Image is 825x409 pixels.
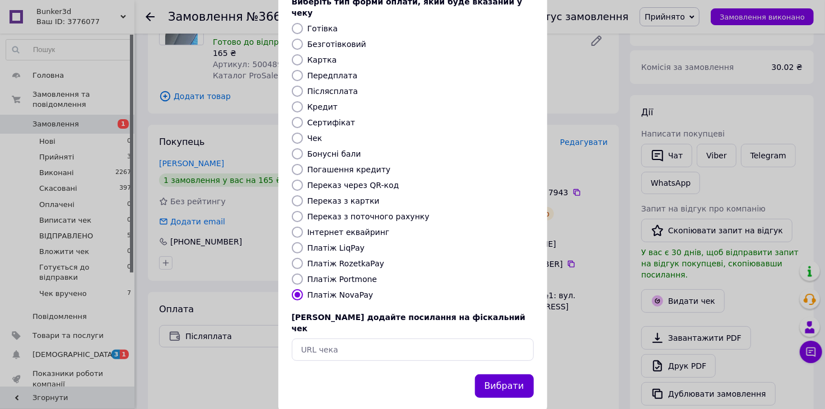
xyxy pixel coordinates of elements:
span: [PERSON_NAME] додайте посилання на фіскальний чек [292,313,526,333]
label: Платіж NovaPay [307,290,374,299]
label: Картка [307,55,337,64]
label: Інтернет еквайринг [307,228,390,237]
label: Платіж Portmone [307,275,377,284]
label: Передплата [307,71,358,80]
input: URL чека [292,339,534,361]
label: Готівка [307,24,338,33]
label: Безготівковий [307,40,366,49]
label: Переказ з поточного рахунку [307,212,430,221]
label: Сертифікат [307,118,356,127]
label: Чек [307,134,323,143]
label: Погашення кредиту [307,165,391,174]
label: Бонусні бали [307,149,361,158]
label: Платіж RozetkaPay [307,259,384,268]
label: Платіж LiqPay [307,243,365,252]
button: Вибрати [475,374,534,398]
label: Кредит [307,102,338,111]
label: Переказ з картки [307,196,380,205]
label: Післясплата [307,87,358,96]
label: Переказ через QR-код [307,181,399,190]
